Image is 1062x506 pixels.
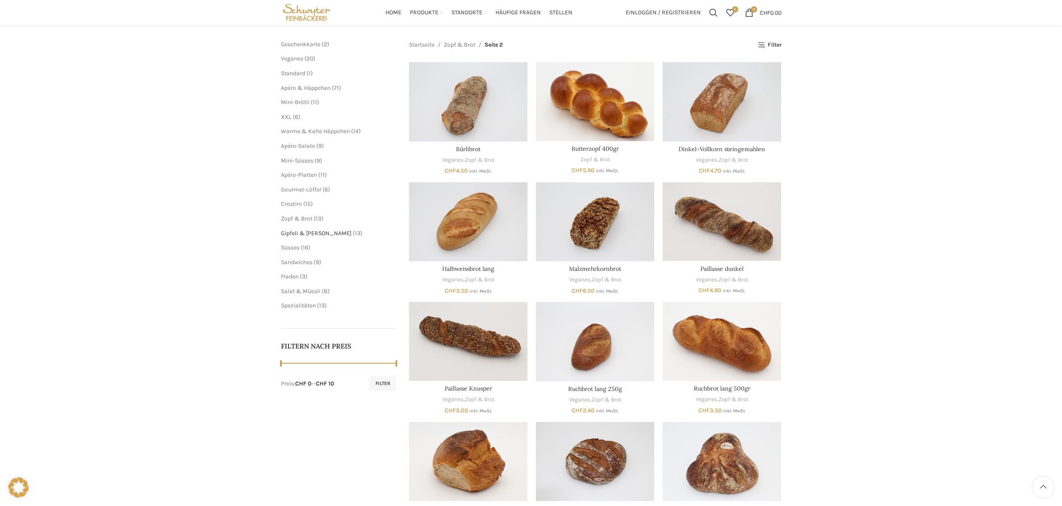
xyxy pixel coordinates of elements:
[698,407,722,414] bdi: 3.50
[698,407,710,414] span: CHF
[536,62,654,141] a: Butterzopf 400gr
[445,287,468,294] bdi: 3.50
[496,4,541,21] a: Häufige Fragen
[572,407,583,414] span: CHF
[281,99,309,106] a: Mini-Brötli
[569,265,621,273] a: Malzmehrkornbrot
[696,396,717,404] a: Veganes
[281,200,302,207] span: Crostini
[596,288,619,294] small: inkl. MwSt.
[568,385,622,393] a: Ruchbrot lang 250g
[723,288,745,294] small: inkl. MwSt.
[281,186,321,193] span: Gourmet-Löffel
[626,10,701,16] span: Einloggen / Registrieren
[663,182,781,261] a: Paillasse dunkel
[281,259,312,266] a: Sandwiches
[580,156,610,164] a: Zopf & Brot
[295,113,298,121] span: 6
[281,171,317,178] a: Apéro-Platten
[445,287,456,294] span: CHF
[445,167,468,174] bdi: 4.50
[324,41,327,48] span: 2
[320,171,325,178] span: 11
[281,41,320,48] a: Geschenkkarte
[303,244,308,251] span: 16
[465,156,495,164] a: Zopf & Brot
[281,113,291,121] a: XXL
[496,9,541,17] span: Häufige Fragen
[569,276,590,284] a: Veganes
[621,4,705,21] a: Einloggen / Registrieren
[281,288,320,295] span: Salat & Müesli
[281,302,316,309] a: Spezialitäten
[318,142,322,149] span: 9
[281,70,305,77] span: Standard
[592,276,621,284] a: Zopf & Brot
[596,168,619,173] small: inkl. MwSt.
[281,55,303,62] a: Veganes
[353,128,359,135] span: 14
[316,380,334,387] span: CHF 10
[751,6,757,13] span: 0
[410,9,438,17] span: Produkte
[409,182,527,261] a: Halbweissbrot lang
[536,302,654,381] a: Ruchbrot lang 250g
[281,244,299,251] a: Süsses
[409,156,527,164] div: ,
[334,84,339,92] span: 71
[442,396,464,404] a: Veganes
[445,407,456,414] span: CHF
[663,62,781,141] a: Dinkel-Vollkorn steingemahlen
[385,4,401,21] a: Home
[305,200,311,207] span: 15
[409,302,527,381] a: Paillasse Knusper
[281,8,333,16] a: Site logo
[316,215,321,222] span: 13
[309,70,311,77] span: 1
[324,288,328,295] span: 8
[572,167,595,174] bdi: 5.90
[696,276,717,284] a: Veganes
[281,341,397,351] h5: Filtern nach Preis
[469,408,492,414] small: inkl. MwSt.
[465,276,495,284] a: Zopf & Brot
[370,376,396,391] button: Filter
[536,396,654,404] div: ,
[569,396,590,404] a: Veganes
[572,407,595,414] bdi: 2.40
[451,9,482,17] span: Standorte
[698,287,710,294] span: CHF
[385,9,401,17] span: Home
[307,55,313,62] span: 20
[572,287,595,294] bdi: 6.50
[699,167,710,174] span: CHF
[718,156,748,164] a: Zopf & Brot
[281,215,312,222] a: Zopf & Brot
[663,276,781,284] div: ,
[536,422,654,501] a: Valle Maggia klein
[313,99,317,106] span: 11
[694,385,750,392] a: Ruchbrot lang 500gr
[281,84,330,92] a: Apéro & Häppchen
[442,156,464,164] a: Veganes
[281,157,313,164] a: Mini-Süsses
[699,167,721,174] bdi: 4.70
[722,4,739,21] div: Meine Wunschliste
[549,9,572,17] span: Stellen
[409,276,527,284] div: ,
[705,4,722,21] div: Suchen
[663,396,781,404] div: ,
[663,422,781,501] a: Verzascabrot
[281,273,299,280] span: Fladen
[596,408,619,414] small: inkl. MwSt.
[536,276,654,284] div: ,
[281,128,350,135] span: Warme & Kalte Häppchen
[409,422,527,501] a: St. Gallerbrot dkl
